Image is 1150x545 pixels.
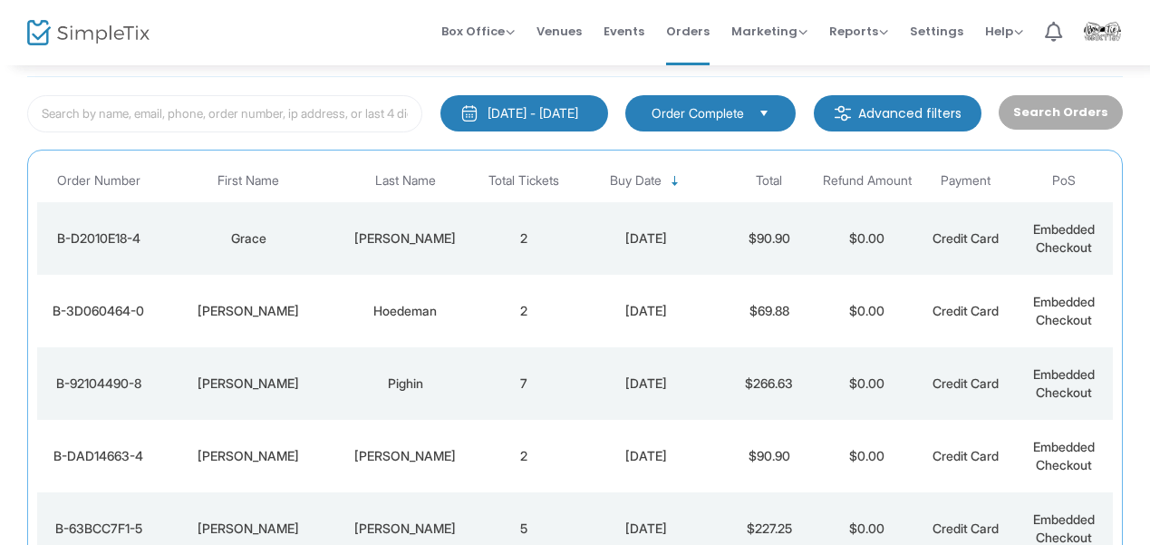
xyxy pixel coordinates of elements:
td: $0.00 [818,420,916,492]
span: Last Name [375,173,436,189]
div: Lipp-Stamp [342,520,470,538]
div: Clement [342,447,470,465]
div: 2025-08-23 [577,302,716,320]
td: 7 [474,347,572,420]
span: Credit Card [933,448,999,463]
span: Events [604,8,644,54]
m-button: Advanced filters [814,95,981,131]
td: $69.88 [720,275,817,347]
div: B-92104490-8 [42,375,156,393]
span: Embedded Checkout [1033,366,1095,400]
div: B-63BCC7F1-5 [42,520,156,538]
span: First Name [217,173,279,189]
td: $266.63 [720,347,817,420]
span: Embedded Checkout [1033,511,1095,545]
button: [DATE] - [DATE] [440,95,608,131]
div: Grace [165,229,333,248]
span: Marketing [731,23,807,40]
div: Dietrich [342,229,470,248]
td: $0.00 [818,202,916,275]
div: Gloria [165,520,333,538]
span: Settings [910,8,963,54]
div: B-DAD14663-4 [42,447,156,465]
td: 2 [474,202,572,275]
td: $0.00 [818,347,916,420]
td: $90.90 [720,420,817,492]
div: Logan [165,375,333,393]
input: Search by name, email, phone, order number, ip address, or last 4 digits of card [27,95,422,132]
span: Credit Card [933,521,999,536]
th: Total Tickets [474,160,572,202]
span: Box Office [441,23,515,40]
div: 2025-08-20 [577,447,716,465]
span: Buy Date [610,173,662,189]
div: 2025-08-19 [577,520,716,538]
div: Jeff [165,302,333,320]
td: $90.90 [720,202,817,275]
span: Sortable [668,174,682,189]
div: Pighin [342,375,470,393]
span: Credit Card [933,303,999,318]
span: Venues [536,8,582,54]
div: Arlene [165,447,333,465]
div: [DATE] - [DATE] [488,104,578,122]
div: 2025-08-21 [577,375,716,393]
span: Embedded Checkout [1033,294,1095,327]
img: monthly [460,104,478,122]
div: B-D2010E18-4 [42,229,156,248]
span: Embedded Checkout [1033,221,1095,255]
span: PoS [1052,173,1076,189]
span: Embedded Checkout [1033,439,1095,472]
span: Order Complete [652,104,744,122]
span: Payment [941,173,991,189]
th: Refund Amount [818,160,916,202]
span: Credit Card [933,375,999,391]
button: Select [751,103,777,123]
span: Help [985,23,1023,40]
td: 2 [474,420,572,492]
div: Hoedeman [342,302,470,320]
div: B-3D060464-0 [42,302,156,320]
td: $0.00 [818,275,916,347]
span: Reports [829,23,888,40]
th: Total [720,160,817,202]
img: filter [834,104,852,122]
span: Credit Card [933,230,999,246]
span: Order Number [57,173,140,189]
td: 2 [474,275,572,347]
span: Orders [666,8,710,54]
div: 2025-08-24 [577,229,716,248]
